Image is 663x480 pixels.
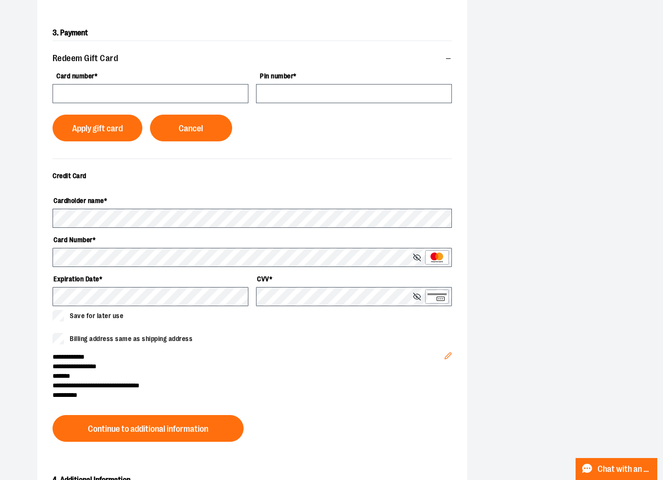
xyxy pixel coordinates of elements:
span: Chat with an Expert [598,465,652,474]
label: Card number * [53,68,248,84]
input: Save for later use [53,310,64,321]
h2: 3. Payment [53,25,452,41]
span: Billing address same as shipping address [70,334,192,344]
button: Apply gift card [53,115,142,141]
button: Redeem Gift Card [53,49,452,68]
span: Continue to additional information [88,425,208,434]
button: Chat with an Expert [576,458,658,480]
span: Apply gift card [72,124,123,133]
button: Continue to additional information [53,415,244,442]
button: Cancel [150,115,233,141]
label: Expiration Date * [53,271,248,287]
span: Save for later use [70,311,123,321]
span: Cancel [179,124,203,133]
input: Billing address same as shipping address [53,333,64,344]
label: CVV * [256,271,452,287]
label: Card Number * [53,232,452,248]
span: Redeem Gift Card [53,54,118,63]
button: Edit [437,337,460,370]
label: Cardholder name * [53,192,452,209]
span: Credit Card [53,172,86,180]
label: Pin number * [256,68,452,84]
